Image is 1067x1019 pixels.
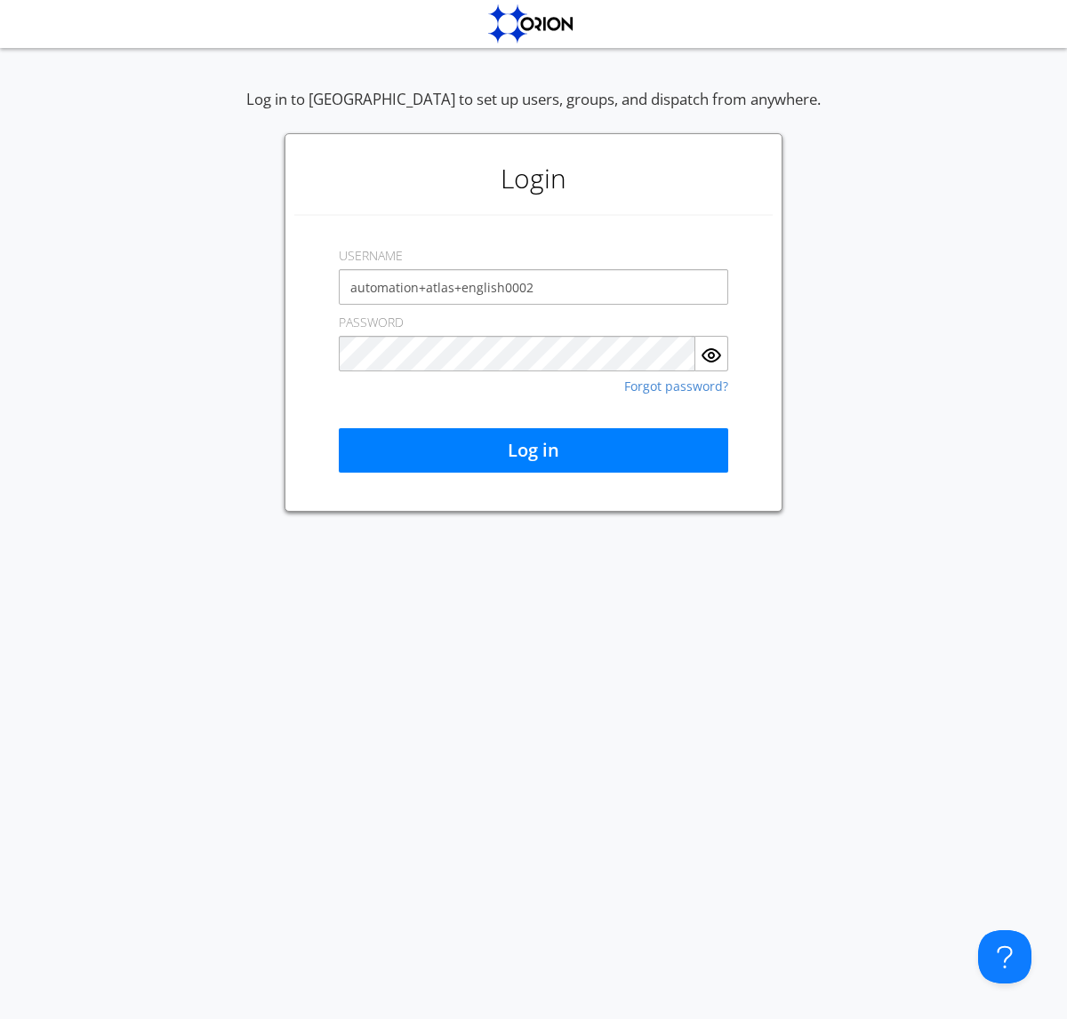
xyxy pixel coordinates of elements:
[339,314,404,331] label: PASSWORD
[695,336,728,371] button: Show Password
[978,930,1031,983] iframe: Toggle Customer Support
[339,336,695,371] input: Password
[624,380,728,393] a: Forgot password?
[246,89,821,133] div: Log in to [GEOGRAPHIC_DATA] to set up users, groups, and dispatch from anywhere.
[294,143,773,214] h1: Login
[339,428,728,473] button: Log in
[701,345,722,366] img: eye.svg
[339,247,403,265] label: USERNAME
